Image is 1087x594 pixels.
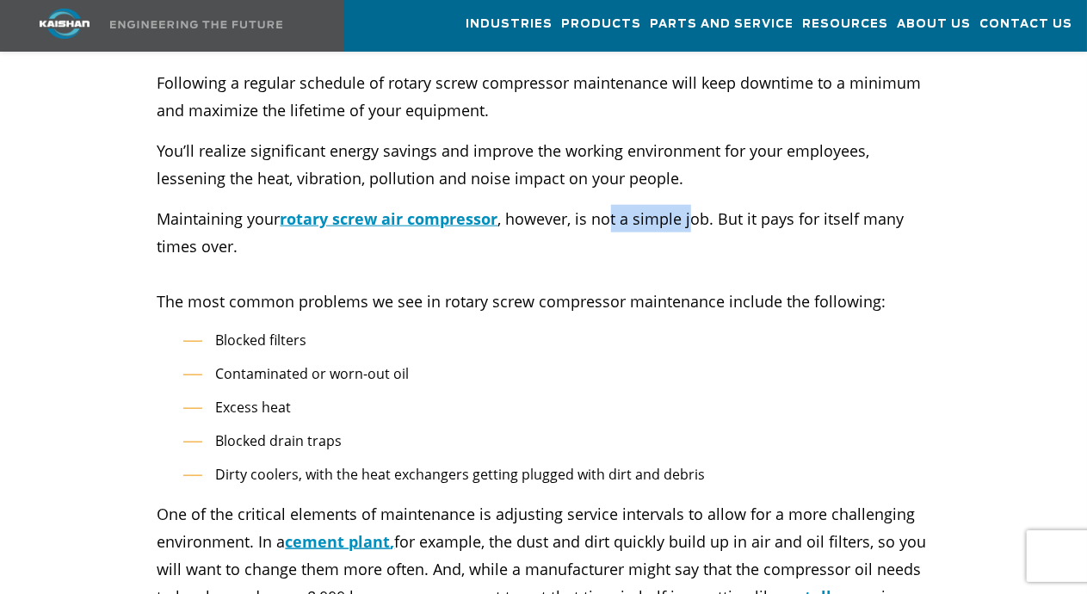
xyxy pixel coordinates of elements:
[286,531,391,552] span: cement plant
[979,15,1072,34] span: Contact Us
[157,69,930,124] p: Following a regular schedule of rotary screw compressor maintenance will keep downtime to a minim...
[897,15,971,34] span: About Us
[466,15,553,34] span: Industries
[157,504,916,552] span: One of the critical elements of maintenance is adjusting service intervals to allow for a more ch...
[216,431,343,450] span: Blocked drain traps
[157,205,930,288] p: Maintaining your , however, is not a simple job. But it pays for itself many times over.
[216,398,292,417] span: Excess heat
[216,364,410,383] span: Contaminated or worn-out oil
[650,15,794,34] span: Parts and Service
[650,1,794,47] a: Parts and Service
[897,1,971,47] a: About Us
[216,331,307,350] span: Blocked filters
[979,1,1072,47] a: Contact Us
[802,15,888,34] span: Resources
[281,208,498,229] a: rotary screw air compressor
[157,137,930,192] p: You’ll realize significant energy savings and improve the working environment for your employees,...
[391,531,395,552] span: ,
[802,1,888,47] a: Resources
[466,1,553,47] a: Industries
[286,531,395,552] a: cement plant,
[561,15,641,34] span: Products
[561,1,641,47] a: Products
[110,21,282,28] img: Engineering the future
[157,288,930,315] p: The most common problems we see in rotary screw compressor maintenance include the following:
[216,465,706,484] span: Dirty coolers, with the heat exchangers getting plugged with dirt and debris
